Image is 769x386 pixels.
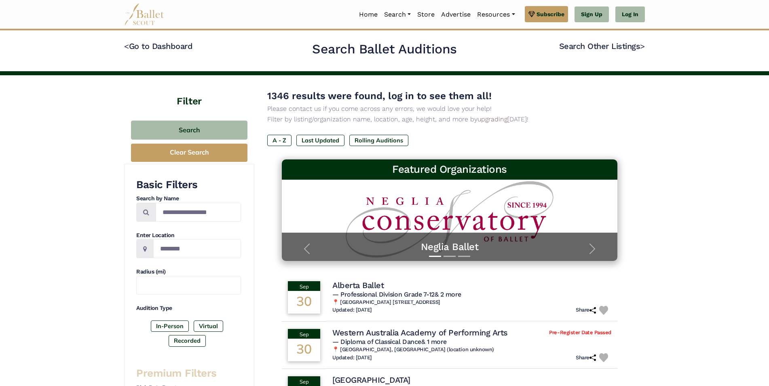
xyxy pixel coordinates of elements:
[296,135,344,146] label: Last Updated
[267,90,492,102] span: 1346 results were found, log in to see them all!
[332,346,611,353] h6: 📍 [GEOGRAPHIC_DATA], [GEOGRAPHIC_DATA] (location unknown)
[528,10,535,19] img: gem.svg
[131,144,247,162] button: Clear Search
[429,252,441,261] button: Slide 1
[381,6,414,23] a: Search
[349,135,408,146] label: Rolling Auditions
[576,307,596,314] h6: Share
[332,354,372,361] h6: Updated: [DATE]
[288,329,320,339] div: Sep
[267,135,292,146] label: A - Z
[151,320,189,332] label: In-Person
[332,299,611,306] h6: 📍 [GEOGRAPHIC_DATA] [STREET_ADDRESS]
[576,354,596,361] h6: Share
[267,114,632,125] p: Filter by listing/organization name, location, age, height, and more by [DATE]!
[477,115,507,123] a: upgrading
[131,121,247,140] button: Search
[288,291,320,314] div: 30
[559,41,645,51] a: Search Other Listings>
[435,291,461,298] a: & 2 more
[288,376,320,386] div: Sep
[525,6,568,22] a: Subscribe
[136,367,241,380] h3: Premium Filters
[332,375,410,385] h4: [GEOGRAPHIC_DATA]
[332,307,372,314] h6: Updated: [DATE]
[136,231,241,240] h4: Enter Location
[575,6,609,23] a: Sign Up
[615,6,645,23] a: Log In
[356,6,381,23] a: Home
[537,10,564,19] span: Subscribe
[136,304,241,312] h4: Audition Type
[288,281,320,291] div: Sep
[290,241,609,253] a: Neglia Ballet
[458,252,470,261] button: Slide 3
[136,268,241,276] h4: Radius (mi)
[332,291,461,298] span: — Professional Division Grade 7-12
[414,6,438,23] a: Store
[474,6,518,23] a: Resources
[136,178,241,192] h3: Basic Filters
[156,203,241,222] input: Search by names...
[124,75,254,108] h4: Filter
[288,163,611,176] h3: Featured Organizations
[444,252,456,261] button: Slide 2
[640,41,645,51] code: >
[421,338,447,346] a: & 1 more
[332,280,384,291] h4: Alberta Ballet
[288,339,320,361] div: 30
[332,327,508,338] h4: Western Australia Academy of Performing Arts
[136,195,241,203] h4: Search by Name
[124,41,129,51] code: <
[267,104,632,114] p: Please contact us if you come across any errors, we would love your help!
[169,335,206,346] label: Recorded
[332,338,447,346] span: — Diploma of Classical Dance
[438,6,474,23] a: Advertise
[549,329,611,336] span: Pre-Register Date Passed
[124,41,192,51] a: <Go to Dashboard
[153,239,241,258] input: Location
[194,320,223,332] label: Virtual
[312,41,457,58] h2: Search Ballet Auditions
